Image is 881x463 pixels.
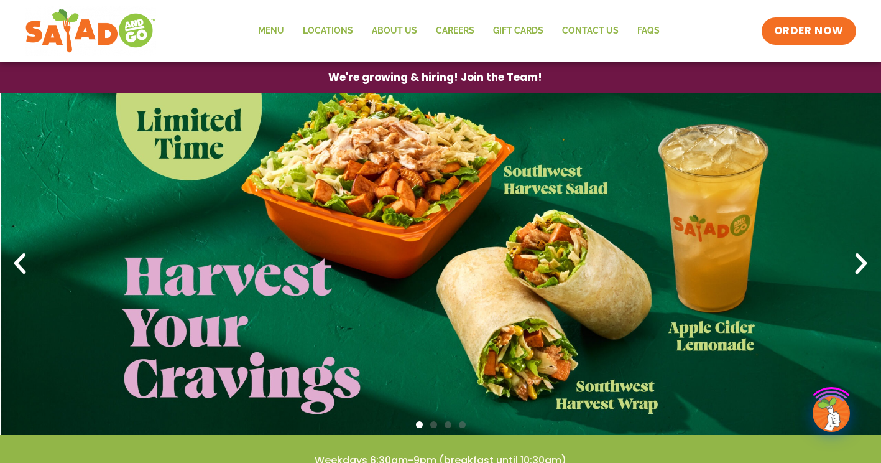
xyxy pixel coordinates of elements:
a: Contact Us [553,17,628,45]
span: Go to slide 4 [459,421,466,428]
nav: Menu [249,17,669,45]
img: new-SAG-logo-768×292 [25,6,156,56]
span: Go to slide 1 [416,421,423,428]
a: We're growing & hiring! Join the Team! [310,63,561,92]
a: Locations [293,17,362,45]
a: GIFT CARDS [484,17,553,45]
span: Go to slide 2 [430,421,437,428]
div: Previous slide [6,250,34,278]
a: Menu [249,17,293,45]
a: Careers [427,17,484,45]
span: ORDER NOW [774,24,844,39]
span: We're growing & hiring! Join the Team! [328,72,542,83]
span: Go to slide 3 [445,421,451,428]
div: Next slide [847,250,875,278]
a: About Us [362,17,427,45]
a: ORDER NOW [762,17,856,45]
a: FAQs [628,17,669,45]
